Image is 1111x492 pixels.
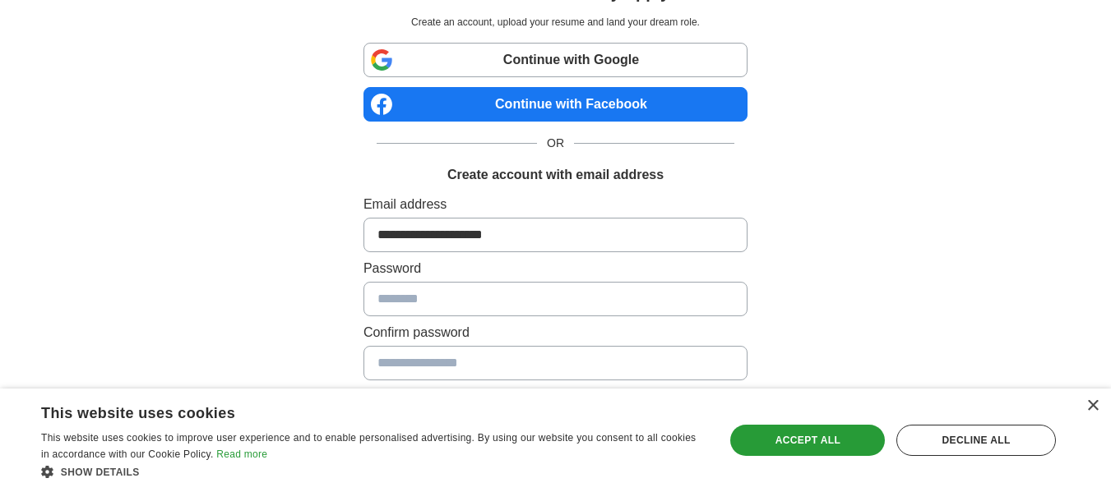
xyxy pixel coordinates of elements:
[730,425,885,456] div: Accept all
[363,43,748,77] a: Continue with Google
[363,259,748,278] label: Password
[41,432,696,460] span: This website uses cookies to improve user experience and to enable personalised advertising. By u...
[363,195,748,214] label: Email address
[367,15,744,30] p: Create an account, upload your resume and land your dream role.
[1086,400,1099,412] div: Close
[537,135,574,152] span: OR
[896,425,1056,456] div: Decline all
[41,398,664,423] div: This website uses cookies
[216,448,267,460] a: Read more, opens a new window
[447,165,664,185] h1: Create account with email address
[363,87,748,122] a: Continue with Facebook
[61,467,140,478] span: Show details
[41,463,705,480] div: Show details
[363,323,748,343] label: Confirm password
